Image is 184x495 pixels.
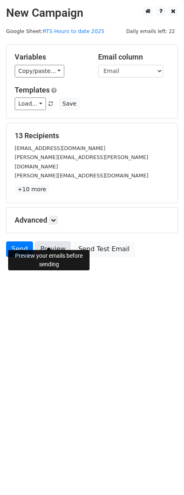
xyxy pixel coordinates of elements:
button: Save [59,97,80,110]
a: Templates [15,86,50,94]
span: Daily emails left: 22 [123,27,178,36]
a: RTS Hours to date 2025 [43,28,104,34]
a: Load... [15,97,46,110]
h5: Advanced [15,216,169,225]
h5: 13 Recipients [15,131,169,140]
a: Send Test Email [73,241,135,257]
h5: Variables [15,53,86,62]
a: +10 more [15,184,49,194]
h2: New Campaign [6,6,178,20]
small: [EMAIL_ADDRESS][DOMAIN_NAME] [15,145,105,151]
a: Copy/paste... [15,65,64,77]
small: [PERSON_NAME][EMAIL_ADDRESS][DOMAIN_NAME] [15,172,149,179]
h5: Email column [98,53,169,62]
small: [PERSON_NAME][EMAIL_ADDRESS][PERSON_NAME][DOMAIN_NAME] [15,154,148,170]
a: Daily emails left: 22 [123,28,178,34]
a: Preview [35,241,71,257]
iframe: Chat Widget [143,456,184,495]
a: Send [6,241,33,257]
small: Google Sheet: [6,28,105,34]
div: Preview your emails before sending [8,250,90,270]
